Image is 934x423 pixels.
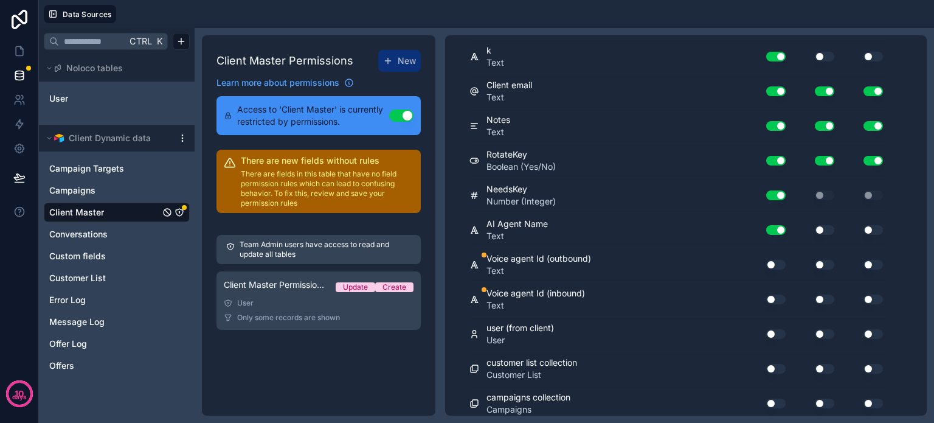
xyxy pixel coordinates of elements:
[378,50,421,72] button: New
[486,195,556,208] span: Number (Integer)
[241,155,413,167] h2: There are new fields without rules
[49,272,160,284] a: Customer List
[44,203,190,222] div: Client Master
[486,183,556,195] span: NeedsKey
[49,316,105,328] span: Message Log
[69,132,151,144] span: Client Dynamic data
[240,240,411,259] p: Team Admin users have access to read and update all tables
[486,126,510,138] span: Text
[486,161,556,173] span: Boolean (Yes/No)
[486,79,532,91] span: Client email
[382,282,406,292] div: Create
[486,265,591,277] span: Text
[44,159,190,178] div: Campaign Targets
[216,271,421,330] a: Client Master Permission 1UpdateCreateUserOnly some records are shown
[216,52,353,69] h1: Client Master Permissions
[486,357,577,369] span: customer list collection
[44,356,190,376] div: Offers
[486,299,585,312] span: Text
[486,369,577,381] span: Customer List
[49,338,160,350] a: Offer Log
[44,268,190,288] div: Customer List
[54,133,64,143] img: Airtable Logo
[63,10,112,19] span: Data Sources
[49,316,160,328] a: Message Log
[486,149,556,161] span: RotateKey
[49,163,124,175] span: Campaign Targets
[486,44,504,57] span: k
[49,163,160,175] a: Campaign Targets
[49,184,160,197] a: Campaigns
[49,93,68,105] span: User
[224,279,326,291] span: Client Master Permission 1
[155,37,164,46] span: K
[486,334,554,346] span: User
[49,250,160,262] a: Custom fields
[49,93,148,105] a: User
[343,282,368,292] div: Update
[128,33,153,49] span: Ctrl
[44,225,190,244] div: Conversations
[486,218,548,230] span: AI Agent Name
[49,272,106,284] span: Customer List
[44,334,190,354] div: Offer Log
[44,89,190,108] div: User
[486,253,591,265] span: Voice agent Id (outbound)
[49,184,95,197] span: Campaigns
[44,130,173,147] button: Airtable LogoClient Dynamic data
[49,360,74,372] span: Offers
[237,103,389,128] span: Access to 'Client Master' is currently restricted by permissions.
[486,287,585,299] span: Voice agent Id (inbound)
[49,206,104,218] span: Client Master
[216,77,354,89] a: Learn more about permissions
[49,338,87,350] span: Offer Log
[241,169,413,208] p: There are fields in this table that have no field permission rules which can lead to confusing be...
[44,60,182,77] button: Noloco tables
[66,62,123,74] span: Noloco tables
[44,5,116,23] button: Data Sources
[486,57,504,69] span: Text
[12,393,27,402] p: days
[49,360,160,372] a: Offers
[49,228,160,240] a: Conversations
[486,322,554,334] span: user (from client)
[44,246,190,266] div: Custom fields
[216,77,339,89] span: Learn more about permissions
[49,294,86,306] span: Error Log
[15,388,24,400] p: 10
[486,230,548,242] span: Text
[44,312,190,332] div: Message Log
[49,250,106,262] span: Custom fields
[398,55,416,67] span: New
[44,290,190,310] div: Error Log
[486,391,570,404] span: campaigns collection
[237,313,340,323] span: Only some records are shown
[486,114,510,126] span: Notes
[49,206,160,218] a: Client Master
[486,404,570,416] span: Campaigns
[486,91,532,103] span: Text
[49,294,160,306] a: Error Log
[224,298,413,308] div: User
[44,181,190,200] div: Campaigns
[49,228,108,240] span: Conversations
